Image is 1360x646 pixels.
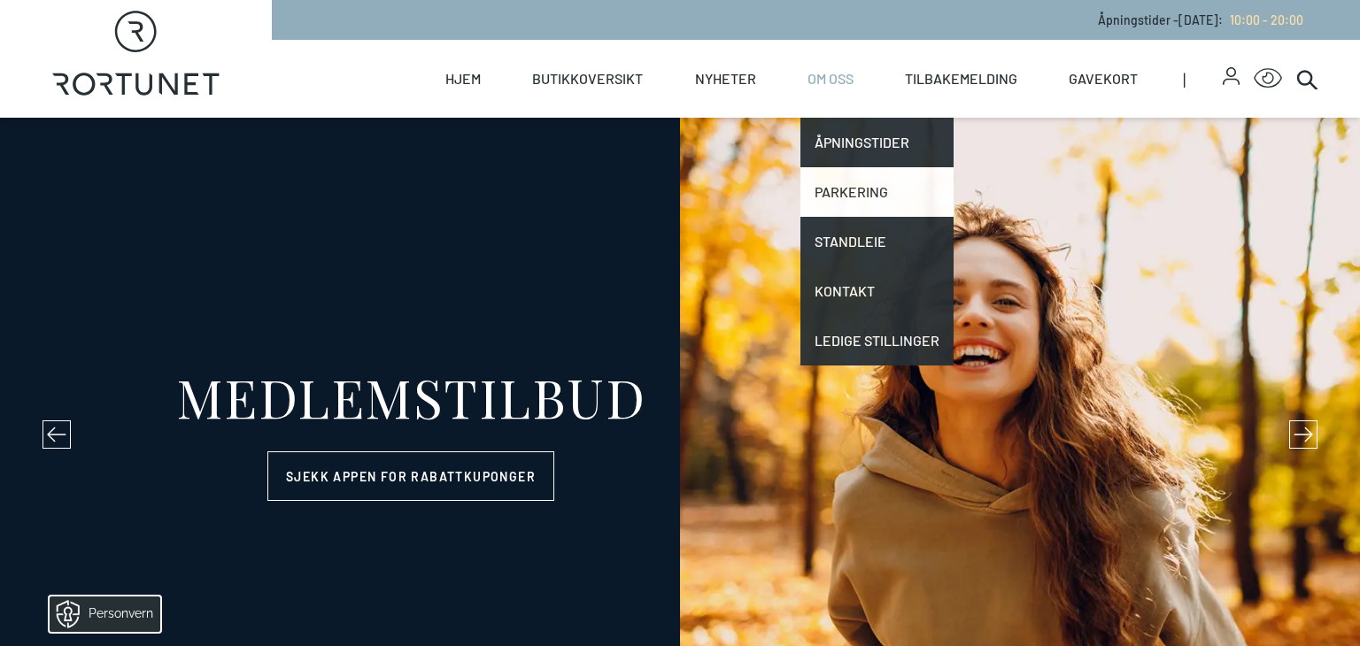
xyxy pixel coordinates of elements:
a: 10:00 - 20:00 [1223,12,1303,27]
p: Åpningstider - [DATE] : [1098,11,1303,29]
a: Parkering [800,167,954,217]
a: Butikkoversikt [532,40,643,118]
iframe: Manage Preferences [18,590,183,637]
div: MEDLEMSTILBUD [176,370,646,423]
a: Gavekort [1069,40,1138,118]
a: Om oss [807,40,854,118]
a: Hjem [445,40,481,118]
a: Tilbakemelding [905,40,1017,118]
a: Kontakt [800,266,954,316]
a: Standleie [800,217,954,266]
a: Nyheter [695,40,756,118]
span: | [1183,40,1223,118]
a: Ledige stillinger [800,316,954,365]
a: Sjekk appen for rabattkuponger [267,451,554,501]
span: 10:00 - 20:00 [1230,12,1303,27]
button: Open Accessibility Menu [1254,65,1282,93]
a: Åpningstider [800,118,954,167]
